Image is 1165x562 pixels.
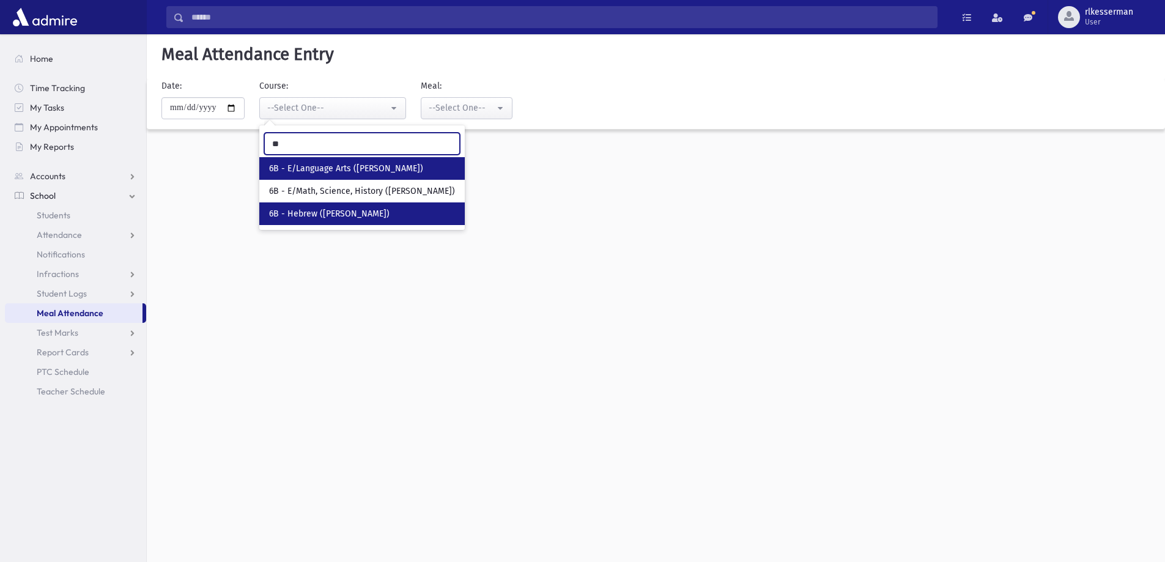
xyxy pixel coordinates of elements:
[421,79,442,92] label: Meal:
[5,323,146,342] a: Test Marks
[5,186,146,205] a: School
[30,141,74,152] span: My Reports
[5,117,146,137] a: My Appointments
[5,284,146,303] a: Student Logs
[30,102,64,113] span: My Tasks
[5,225,146,245] a: Attendance
[30,53,53,64] span: Home
[267,102,388,114] div: --Select One--
[5,49,146,68] a: Home
[1085,7,1133,17] span: rlkesserman
[37,327,78,338] span: Test Marks
[37,288,87,299] span: Student Logs
[37,210,70,221] span: Students
[5,362,146,382] a: PTC Schedule
[5,245,146,264] a: Notifications
[5,382,146,401] a: Teacher Schedule
[37,347,89,358] span: Report Cards
[37,386,105,397] span: Teacher Schedule
[37,366,89,377] span: PTC Schedule
[157,44,1155,65] h5: Meal Attendance Entry
[5,78,146,98] a: Time Tracking
[5,98,146,117] a: My Tasks
[5,205,146,225] a: Students
[30,171,65,182] span: Accounts
[30,190,56,201] span: School
[5,137,146,157] a: My Reports
[259,97,406,119] button: --Select One--
[37,268,79,279] span: Infractions
[30,122,98,133] span: My Appointments
[259,79,288,92] label: Course:
[5,303,142,323] a: Meal Attendance
[5,342,146,362] a: Report Cards
[421,97,512,119] button: --Select One--
[184,6,937,28] input: Search
[10,5,80,29] img: AdmirePro
[269,185,455,198] span: 6B - E/Math, Science, History ([PERSON_NAME])
[37,249,85,260] span: Notifications
[37,229,82,240] span: Attendance
[161,79,182,92] label: Date:
[5,166,146,186] a: Accounts
[37,308,103,319] span: Meal Attendance
[269,163,423,175] span: 6B - E/Language Arts ([PERSON_NAME])
[429,102,495,114] div: --Select One--
[1085,17,1133,27] span: User
[30,83,85,94] span: Time Tracking
[269,208,390,220] span: 6B - Hebrew ([PERSON_NAME])
[5,264,146,284] a: Infractions
[264,133,460,155] input: Search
